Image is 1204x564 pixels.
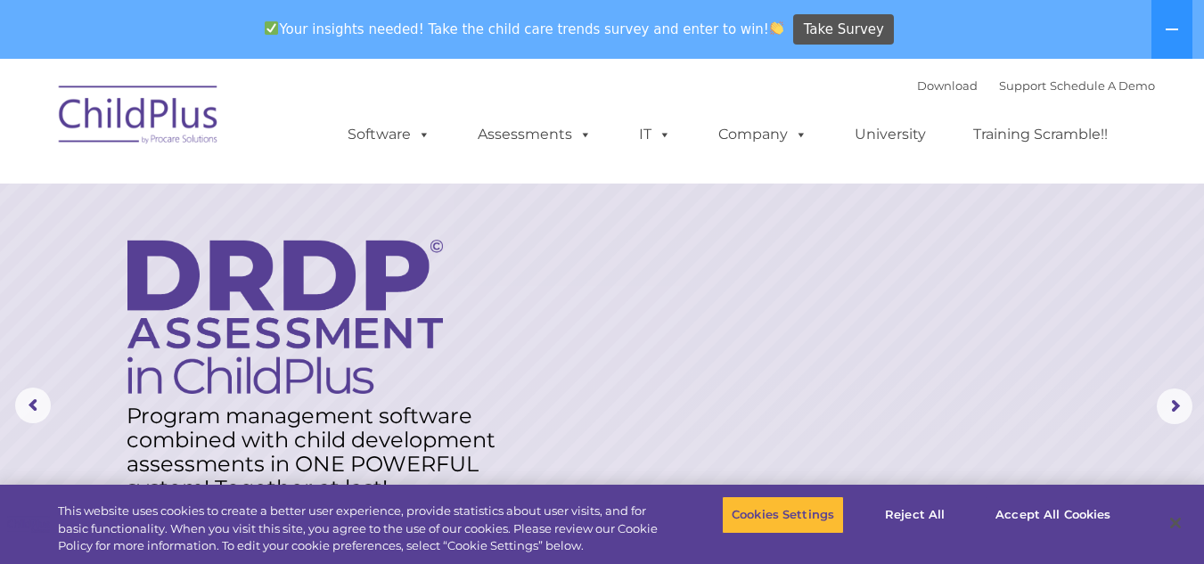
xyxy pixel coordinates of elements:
button: Reject All [859,496,971,534]
button: Cookies Settings [722,496,844,534]
img: ✅ [265,21,278,35]
img: ChildPlus by Procare Solutions [50,73,228,162]
img: 👏 [770,21,783,35]
a: Download [917,78,978,93]
a: University [837,117,944,152]
div: This website uses cookies to create a better user experience, provide statistics about user visit... [58,503,662,555]
button: Accept All Cookies [986,496,1120,534]
a: Schedule A Demo [1050,78,1155,93]
span: Your insights needed! Take the child care trends survey and enter to win! [258,12,791,46]
a: Software [330,117,448,152]
a: Assessments [460,117,610,152]
a: Training Scramble!! [955,117,1126,152]
span: Take Survey [804,14,884,45]
a: Take Survey [793,14,894,45]
a: Support [999,78,1046,93]
rs-layer: Program management software combined with child development assessments in ONE POWERFUL system! T... [127,404,512,500]
img: DRDP Assessment in ChildPlus [127,240,443,394]
a: IT [621,117,689,152]
button: Close [1156,503,1195,543]
a: Company [700,117,825,152]
font: | [917,78,1155,93]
